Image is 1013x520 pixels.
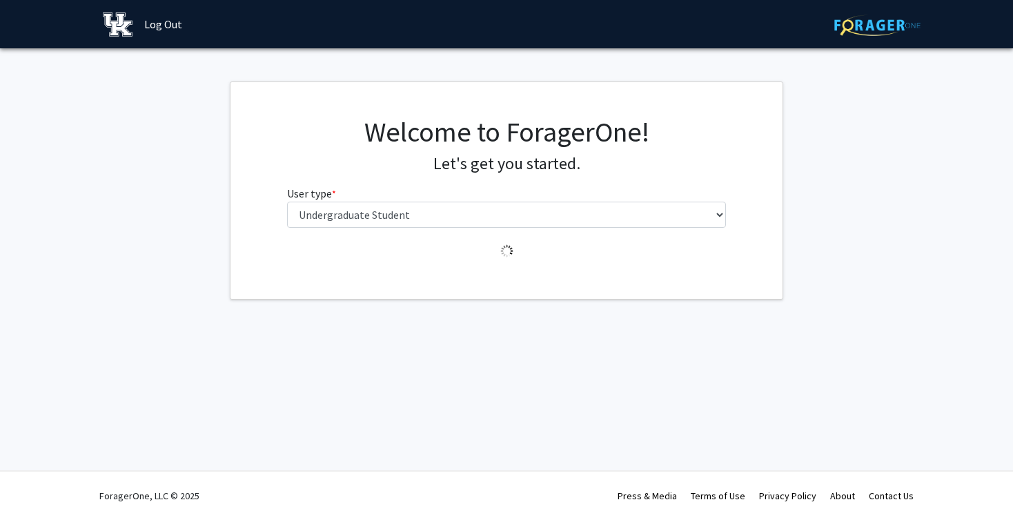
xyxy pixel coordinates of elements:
[759,490,816,502] a: Privacy Policy
[691,490,745,502] a: Terms of Use
[287,115,727,148] h1: Welcome to ForagerOne!
[99,472,199,520] div: ForagerOne, LLC © 2025
[103,12,132,37] img: University of Kentucky Logo
[830,490,855,502] a: About
[869,490,914,502] a: Contact Us
[287,185,336,202] label: User type
[834,15,921,36] img: ForagerOne Logo
[495,239,519,263] img: Loading
[618,490,677,502] a: Press & Media
[287,154,727,174] h4: Let's get you started.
